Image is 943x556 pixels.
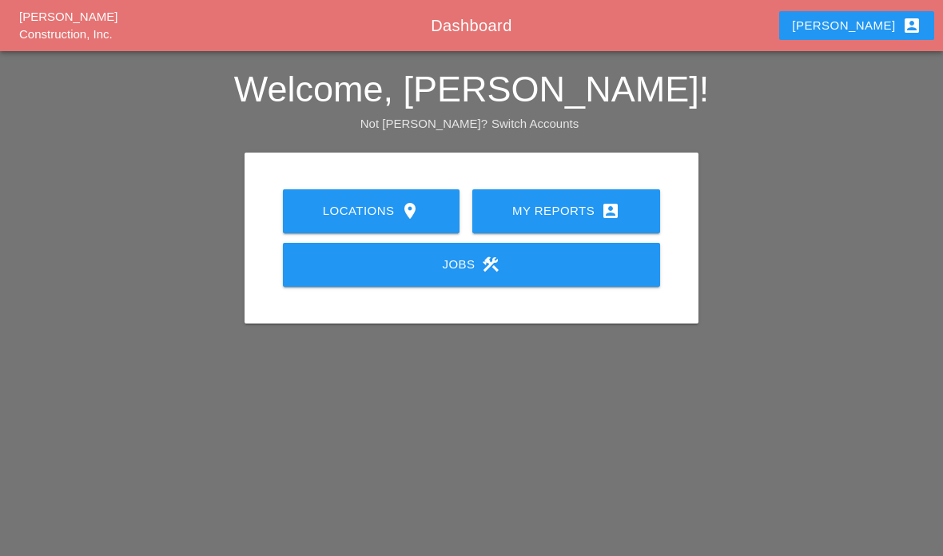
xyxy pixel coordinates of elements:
a: Switch Accounts [491,117,579,130]
a: [PERSON_NAME] Construction, Inc. [19,10,117,42]
div: My Reports [498,201,635,220]
a: My Reports [472,189,660,233]
div: Jobs [308,255,635,274]
div: [PERSON_NAME] [792,16,921,35]
button: [PERSON_NAME] [779,11,933,40]
i: location_on [400,201,420,220]
span: Dashboard [431,17,511,34]
i: account_box [902,16,921,35]
span: Not [PERSON_NAME]? [360,117,487,130]
a: Jobs [283,243,660,287]
i: construction [481,255,500,274]
div: Locations [308,201,434,220]
i: account_box [601,201,620,220]
a: Locations [283,189,460,233]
